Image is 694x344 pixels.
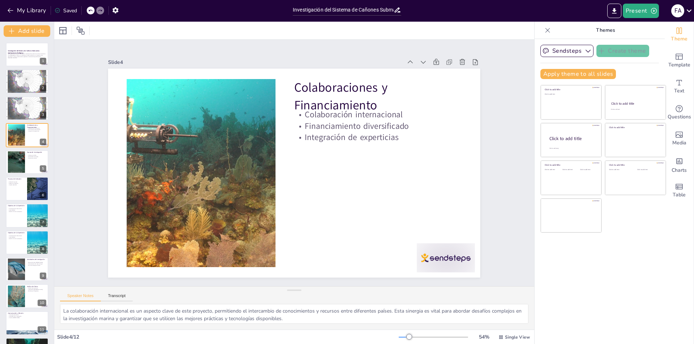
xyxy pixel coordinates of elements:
div: Click to add title [609,164,661,166]
p: Análisis de trayectorias [27,287,46,289]
div: 8 [6,231,48,254]
div: Add ready made slides [665,48,694,74]
div: 2 [40,85,46,91]
div: Add text boxes [665,74,694,100]
p: Visibilidad de la investigación [8,315,46,317]
div: Click to add title [611,101,659,106]
p: Colaboración internacional [299,109,466,138]
p: Actividades de Investigación [27,258,46,261]
p: Análisis de Datos [27,286,46,288]
p: Lecturas Sugeridas [8,339,46,341]
div: Layout [57,25,69,36]
p: Selección competitiva [8,183,25,184]
div: Click to add title [545,88,596,91]
span: Table [673,191,686,199]
strong: Investigación del Sistema de Cañones Submarinos: Implicaciones Ecológicas [8,50,40,54]
p: Financiamiento diversificado [297,121,465,149]
div: Click to add title [609,126,661,129]
div: 5 [40,165,46,172]
div: 10 [38,300,46,306]
div: 7 [6,204,48,227]
p: Investigación interdisciplinaria [8,101,46,102]
p: Objetivos de la Expedición [8,232,25,234]
p: Importancia del contexto [8,99,46,101]
p: Colaboraciones y Financiamiento [299,79,470,131]
div: Click to add text [580,169,596,171]
p: Impacto potencial [8,184,25,186]
p: Colaboraciones y Financiamiento [27,124,46,128]
div: F A [671,4,684,17]
p: Equipo de Investigación [27,151,46,153]
p: Comprensión de interacciones [8,235,25,236]
button: Transcript [101,293,133,301]
p: Themes [553,22,657,39]
p: Integración de experticias [27,130,46,132]
p: Mediciones hidrográficas [27,290,46,291]
div: Click to add text [562,169,579,171]
div: 1 [40,58,46,64]
p: Investigación interdisciplinaria [8,74,46,75]
p: Caracterización de masas de agua [27,263,46,265]
div: 6 [6,177,48,201]
div: 1 [6,43,48,66]
div: 2 [6,69,48,93]
button: Export to PowerPoint [607,4,621,18]
button: Apply theme to all slides [540,69,616,79]
p: Esta presentación aborda la investigación interdisciplinaria sobre los cañones submarinos en la [... [8,53,46,57]
p: Financiamiento diversificado [27,129,46,131]
div: 11 [38,326,46,333]
button: Present [623,4,659,18]
div: Add a table [665,178,694,204]
p: Diversidad en el equipo [27,156,46,157]
p: Objetivos de la Expedición [8,205,25,207]
div: 9 [6,257,48,281]
p: Dinámica de los ecosistemas [8,102,46,104]
span: Media [672,139,686,147]
p: Contexto adicional [8,341,46,343]
div: 9 [40,273,46,279]
p: Mapeo del fondo [PERSON_NAME] [27,262,46,264]
div: 3 [6,96,48,120]
p: Gestión de recursos pesqueros [8,238,25,239]
button: Sendsteps [540,45,594,57]
div: Get real-time input from your audience [665,100,694,126]
p: Velocidad de [GEOGRAPHIC_DATA] [27,289,46,290]
p: Contexto del Proyecto [8,71,46,73]
p: Ampliación del conocimiento [8,343,46,344]
div: 4 [6,123,48,147]
div: 3 [40,112,46,118]
div: 7 [40,219,46,226]
div: Slide 4 [119,40,412,77]
div: 10 [6,284,48,308]
div: Click to add text [545,169,561,171]
button: F A [671,4,684,18]
div: Click to add text [637,169,660,171]
div: Click to add body [549,147,595,149]
div: 8 [40,246,46,252]
span: Text [674,87,684,95]
p: Citación [PERSON_NAME] [8,317,46,318]
div: Click to add text [611,109,659,110]
p: Contexto del Proyecto [8,97,46,100]
div: 5 [6,150,48,174]
div: Click to add title [545,164,596,166]
button: My Library [5,5,49,16]
button: Create theme [596,45,649,57]
span: Charts [672,166,687,174]
p: Integración de experticias [296,132,464,161]
p: Comunicación y Difusión [8,312,46,314]
p: Evaluación rigurosa [8,182,25,183]
div: Click to add title [549,135,596,141]
span: Template [668,61,690,69]
button: Speaker Notes [60,293,101,301]
button: Add slide [4,25,50,37]
p: Uso de tecnología avanzada [27,265,46,266]
div: Slide 4 / 12 [57,334,399,340]
div: Click to add text [609,169,632,171]
div: Saved [55,7,77,14]
p: Generated with [URL] [8,57,46,59]
span: Theme [671,35,687,43]
textarea: La colaboración internacional es un aspecto clave de este proyecto, permitiendo el intercambio de... [60,304,528,324]
div: Add images, graphics, shapes or video [665,126,694,152]
div: Add charts and graphs [665,152,694,178]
